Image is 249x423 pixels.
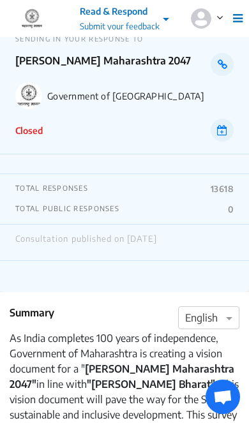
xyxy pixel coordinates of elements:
[15,234,157,251] div: Consultation published on [DATE]
[10,362,234,390] strong: [PERSON_NAME] Maharashtra 2047"
[228,204,234,214] p: 0
[15,204,119,214] p: TOTAL PUBLIC RESPONSES
[80,20,160,33] p: Submit your feedback
[87,378,215,390] strong: "[PERSON_NAME] Bharat"
[15,34,234,43] p: SENDING IN YOUR RESPONSE TO
[211,184,234,194] p: 13618
[191,8,211,29] img: person-default.svg
[15,184,88,194] p: TOTAL RESPONSES
[15,82,42,109] img: Government of Maharashtra logo
[10,305,54,320] p: Summary
[206,380,240,414] div: Open chat
[15,53,211,76] p: [PERSON_NAME] Maharashtra 2047
[47,91,234,101] p: Government of [GEOGRAPHIC_DATA]
[6,9,57,28] img: 7907nfqetxyivg6ubhai9kg9bhzr
[15,124,43,137] p: Closed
